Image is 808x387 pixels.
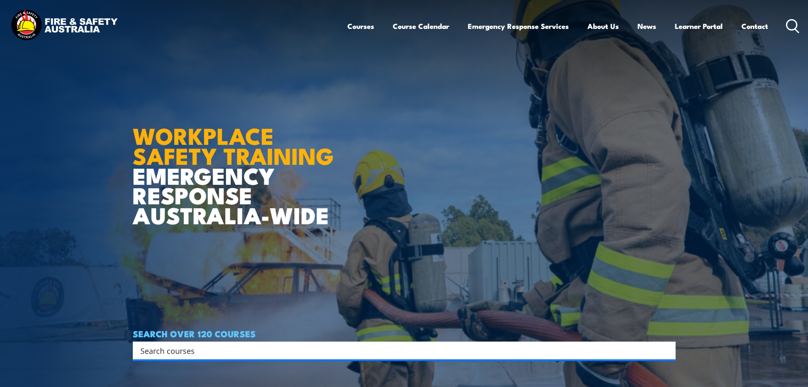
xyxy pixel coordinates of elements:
[587,15,619,37] a: About Us
[142,345,659,356] form: Search form
[393,15,449,37] a: Course Calendar
[133,104,340,225] h1: EMERGENCY RESPONSE AUSTRALIA-WIDE
[741,15,768,37] a: Contact
[133,117,334,172] strong: WORKPLACE SAFETY TRAINING
[140,344,657,357] input: Search input
[133,329,676,338] h4: SEARCH OVER 120 COURSES
[468,15,569,37] a: Emergency Response Services
[661,345,673,356] button: Search magnifier button
[675,15,723,37] a: Learner Portal
[347,15,374,37] a: Courses
[637,15,656,37] a: News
